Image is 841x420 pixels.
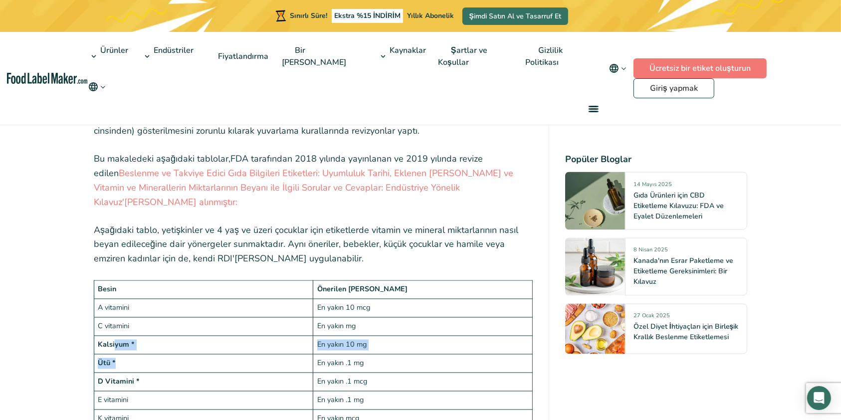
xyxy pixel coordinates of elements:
font: Kalsiyum * [98,340,135,350]
font: Şimdi Satın Al ve Tasarruf Et [469,11,561,21]
a: Kanada'nın Esrar Paketleme ve Etiketleme Gereksinimleri: Bir Kılavuz [633,256,733,286]
font: Bu makaledeki aşağıdaki tablolar, [94,153,230,165]
font: D Vitamini * [98,377,140,387]
font: Ekstra %15 İNDİRİM [334,11,401,20]
font: En yakın .1 mg [317,395,364,405]
font: Yıllık Abonelik [408,11,454,20]
a: Fiyatlandırma [206,38,280,75]
font: En yakın 10 mcg [317,303,370,313]
font: Önerilen [PERSON_NAME] [317,284,408,294]
font: Ürünler [100,45,128,56]
a: Özel Diyet İhtiyaçları için Birleşik Krallık Beslenme Etiketlemesi [633,322,739,342]
font: 14 Mayıs 2025 [633,180,672,188]
font: E vitamini [98,395,128,405]
a: Giriş yapmak [633,78,714,98]
a: Beslenme ve Takviye Edici Gıda Bilgileri Etiketleri: Uyumluluk Tarihi, Eklenen [PERSON_NAME] ve V... [94,167,513,208]
a: Gıda Ürünleri için CBD Etiketleme Kılavuzu: FDA ve Eyalet Düzenlemeleri [633,190,724,220]
font: Popüler Bloglar [565,153,631,165]
font: C vitamini [98,321,129,331]
font: 8 Nisan 2025 [633,246,668,253]
font: Aşağıdaki tablo, yetişkinler ve 4 yaş ve üzeri çocuklar için etiketlerde vitamin ve mineral mikta... [94,224,518,265]
a: menü [577,93,609,125]
font: Sınırlı Süre! [290,11,327,20]
font: En yakın mg [317,321,356,331]
font: Besin [98,284,116,294]
a: Kaynaklar [377,32,427,81]
a: Ürünler [87,32,129,81]
a: Şartlar ve Koşullar [438,32,487,81]
font: En yakın .1 mcg [317,377,367,387]
font: Şartlar ve Koşullar [438,45,487,68]
font: FDA, 2016 yılında beslenme panellerinde temel vitamin ve mineraller için belirli miktarların (mg ... [94,110,519,137]
a: Gizlilik Politikası [525,32,570,81]
a: Bir [PERSON_NAME] [282,32,358,81]
a: Endüstriler [141,32,195,81]
font: Endüstriler [154,45,194,56]
font: A vitamini [98,303,129,313]
font: Ütü * [98,358,116,368]
a: Ücretsiz bir etiket oluşturun [633,58,767,78]
a: Şimdi Satın Al ve Tasarruf Et [462,7,568,25]
font: Fiyatlandırma [218,51,269,62]
font: Kaynaklar [390,45,426,56]
font: Giriş yapmak [650,83,698,94]
div: Intercom Messenger'ı açın [807,386,831,410]
font: 27 Ocak 2025 [633,312,670,319]
font: En yakın 10 mg [317,340,367,350]
font: En yakın .1 mg [317,358,364,368]
font: Ücretsiz bir etiket oluşturun [649,63,751,74]
font: Gizlilik Politikası [525,45,563,68]
font: FDA tarafından 2018 yılında yayınlanan ve 2019 yılında revize edilen [94,153,483,179]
